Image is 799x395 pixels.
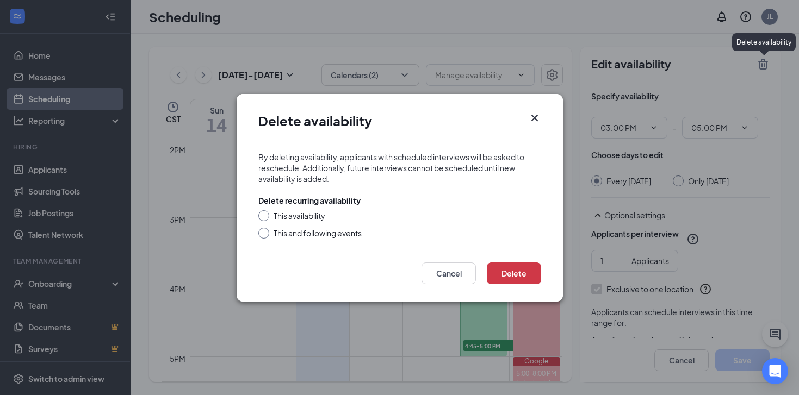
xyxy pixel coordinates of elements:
h1: Delete availability [258,111,372,130]
button: Delete [487,262,541,284]
div: This availability [274,210,325,221]
button: Close [528,111,541,124]
div: Delete recurring availability [258,195,361,206]
svg: Cross [528,111,541,124]
div: Delete availability [732,33,796,51]
div: Open Intercom Messenger [762,358,788,384]
button: Cancel [422,262,476,284]
div: By deleting availability, applicants with scheduled interviews will be asked to reschedule. Addit... [258,152,541,184]
div: This and following events [274,228,362,239]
